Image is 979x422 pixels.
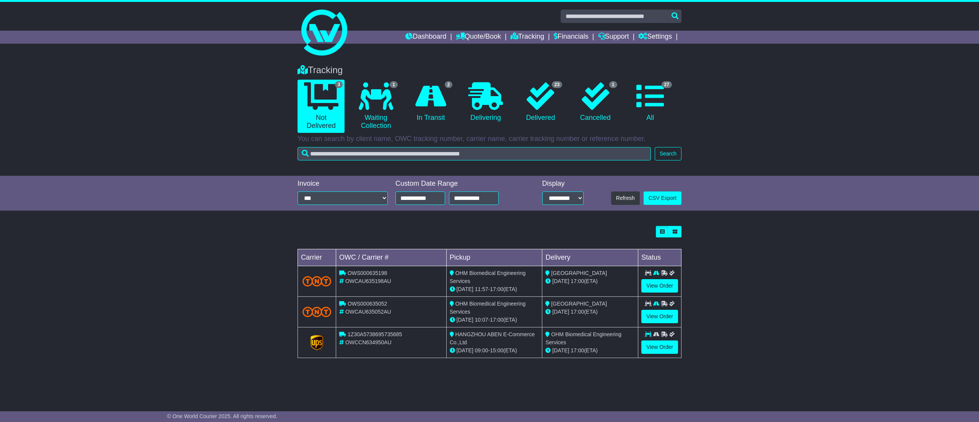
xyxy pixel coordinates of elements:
div: - (ETA) [450,285,539,293]
span: 17:00 [490,317,503,323]
img: TNT_Domestic.png [302,276,331,286]
span: OWCCN634950AU [345,339,392,345]
span: [DATE] [552,309,569,315]
div: (ETA) [545,308,635,316]
span: [GEOGRAPHIC_DATA] [551,270,607,276]
td: Carrier [298,249,336,266]
div: Custom Date Range [395,180,518,188]
a: Delivering [462,80,509,125]
span: 2 [445,81,453,88]
div: - (ETA) [450,316,539,324]
div: (ETA) [545,277,635,285]
span: OWCAU635198AU [345,278,391,284]
span: [GEOGRAPHIC_DATA] [551,301,607,307]
span: HANGZHOU ABEN E-Commerce Co.,Ltd [450,331,535,345]
span: OWS000635052 [348,301,387,307]
a: 1 Waiting Collection [352,80,399,133]
span: © One World Courier 2025. All rights reserved. [167,413,278,419]
img: GetCarrierServiceLogo [311,335,324,350]
span: 17:00 [571,347,584,353]
a: CSV Export [644,191,681,205]
div: - (ETA) [450,347,539,355]
a: 27 All [627,80,674,125]
div: Display [542,180,584,188]
td: OWC / Carrier # [336,249,447,266]
td: Pickup [446,249,542,266]
button: Search [655,147,681,160]
span: 15:00 [490,347,503,353]
span: 1 [609,81,617,88]
a: 2 In Transit [407,80,454,125]
a: Support [598,31,629,44]
span: 17:00 [490,286,503,292]
button: Refresh [611,191,640,205]
a: Financials [554,31,589,44]
span: OHM Biomedical Engineering Services [450,301,526,315]
span: [DATE] [457,317,473,323]
span: 09:00 [475,347,488,353]
a: 23 Delivered [517,80,564,125]
span: 3 [335,81,343,88]
span: OWS000635198 [348,270,387,276]
span: 27 [662,81,672,88]
div: Tracking [294,65,685,76]
span: [DATE] [552,347,569,353]
a: View Order [641,340,678,354]
a: Settings [638,31,672,44]
div: (ETA) [545,347,635,355]
span: [DATE] [552,278,569,284]
span: 17:00 [571,309,584,315]
span: OWCAU635052AU [345,309,391,315]
td: Delivery [542,249,638,266]
span: [DATE] [457,347,473,353]
a: View Order [641,279,678,293]
a: 3 Not Delivered [298,80,345,133]
span: OHM Biomedical Engineering Services [545,331,621,345]
a: Quote/Book [456,31,501,44]
span: [DATE] [457,286,473,292]
p: You can search by client name, OWC tracking number, carrier name, carrier tracking number or refe... [298,135,681,143]
a: Dashboard [405,31,446,44]
a: 1 Cancelled [572,80,619,125]
a: View Order [641,310,678,323]
span: 1Z30A5738695735685 [348,331,402,337]
img: TNT_Domestic.png [302,307,331,317]
span: OHM Biomedical Engineering Services [450,270,526,284]
td: Status [638,249,681,266]
span: 23 [552,81,562,88]
span: 17:00 [571,278,584,284]
a: Tracking [511,31,544,44]
span: 1 [390,81,398,88]
span: 10:07 [475,317,488,323]
span: 11:57 [475,286,488,292]
div: Invoice [298,180,388,188]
